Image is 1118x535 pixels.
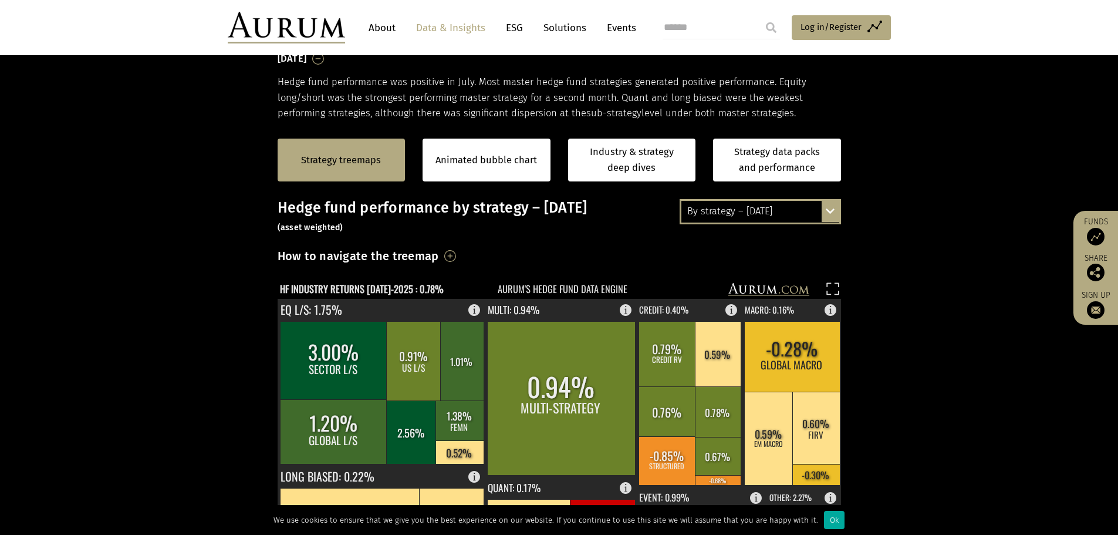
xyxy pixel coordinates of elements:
[410,17,491,39] a: Data & Insights
[278,246,439,266] h3: How to navigate the treemap
[800,20,862,34] span: Log in/Register
[713,139,841,181] a: Strategy data packs and performance
[278,75,841,121] p: Hedge fund performance was positive in July. Most master hedge fund strategies generated positive...
[1079,254,1112,281] div: Share
[1079,290,1112,319] a: Sign up
[1079,217,1112,245] a: Funds
[824,511,845,529] div: Ok
[1087,228,1105,245] img: Access Funds
[538,17,592,39] a: Solutions
[278,50,307,68] h3: [DATE]
[681,201,839,222] div: By strategy – [DATE]
[228,12,345,43] img: Aurum
[500,17,529,39] a: ESG
[759,16,783,39] input: Submit
[278,199,841,234] h3: Hedge fund performance by strategy – [DATE]
[301,153,381,168] a: Strategy treemaps
[586,107,641,119] span: sub-strategy
[792,15,891,40] a: Log in/Register
[601,17,636,39] a: Events
[1087,301,1105,319] img: Sign up to our newsletter
[278,223,343,233] small: (asset weighted)
[435,153,537,168] a: Animated bubble chart
[568,139,696,181] a: Industry & strategy deep dives
[1087,264,1105,281] img: Share this post
[363,17,401,39] a: About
